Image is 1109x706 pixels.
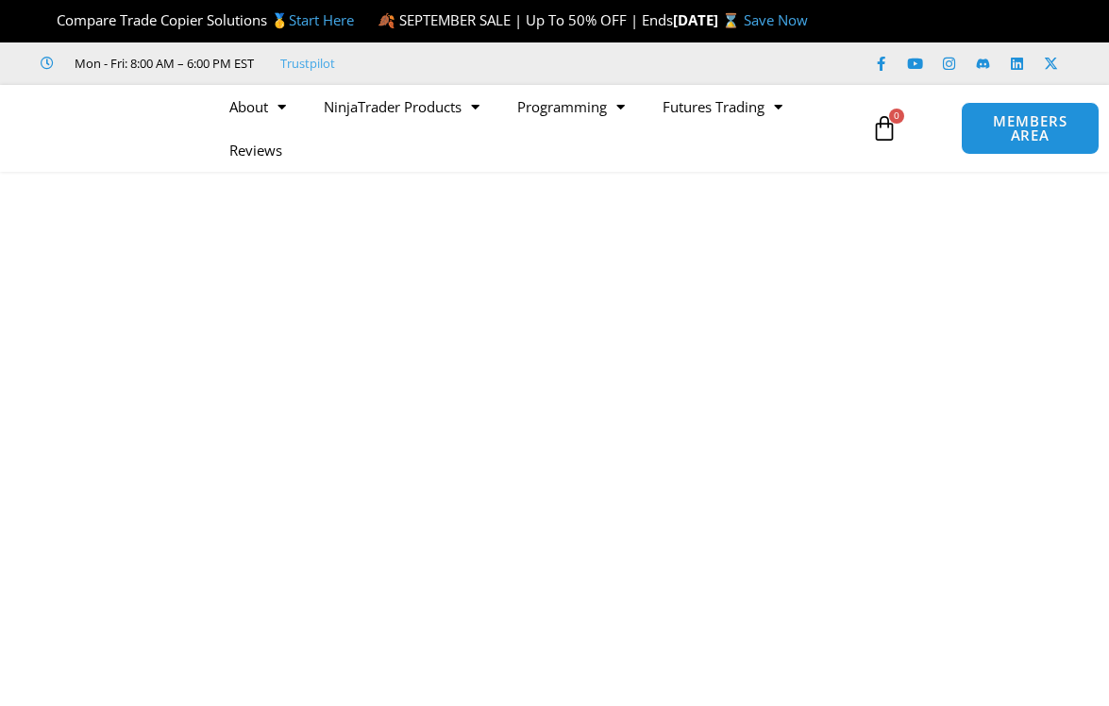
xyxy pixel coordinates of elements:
span: 🍂 SEPTEMBER SALE | Up To 50% OFF | Ends [378,10,673,29]
strong: [DATE] ⌛ [673,10,744,29]
span: 0 [889,109,904,124]
a: Futures Trading [644,85,801,128]
span: Mon - Fri: 8:00 AM – 6:00 PM EST [70,52,254,75]
a: Start Here [289,10,354,29]
a: Reviews [210,128,301,172]
a: 0 [843,101,926,156]
a: About [210,85,305,128]
a: NinjaTrader Products [305,85,498,128]
a: Trustpilot [280,52,335,75]
nav: Menu [210,85,865,172]
img: LogoAI | Affordable Indicators – NinjaTrader [11,94,214,162]
span: Compare Trade Copier Solutions 🥇 [41,10,354,29]
img: 🏆 [42,13,56,27]
a: Save Now [744,10,808,29]
span: MEMBERS AREA [981,114,1080,143]
a: Programming [498,85,644,128]
a: MEMBERS AREA [961,102,1100,155]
